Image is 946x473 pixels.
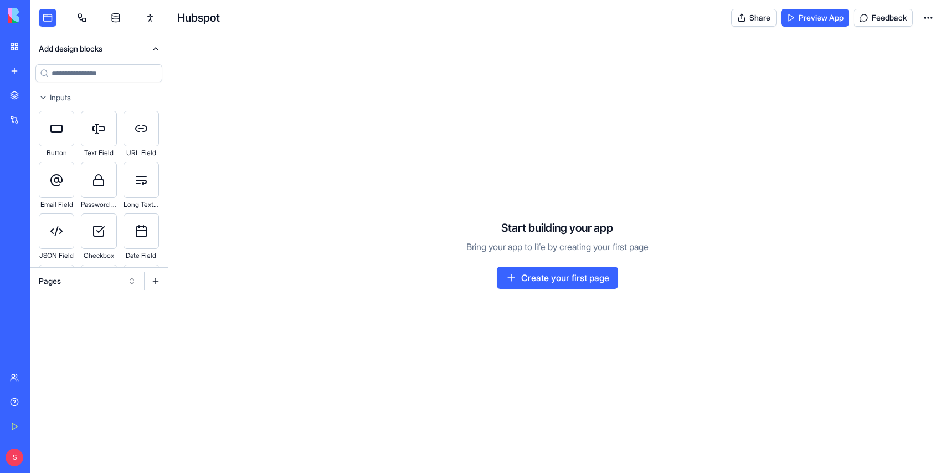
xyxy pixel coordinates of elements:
[854,9,913,27] button: Feedback
[81,198,116,211] div: Password Field
[30,89,168,106] button: Inputs
[497,267,618,289] a: Create your first page
[177,10,220,26] h4: Hubspot
[466,240,649,253] p: Bring your app to life by creating your first page
[30,35,168,62] button: Add design blocks
[81,146,116,160] div: Text Field
[124,198,159,211] div: Long Text Field
[124,249,159,262] div: Date Field
[8,8,76,23] img: logo
[81,249,116,262] div: Checkbox
[501,220,613,236] h4: Start building your app
[33,272,142,290] button: Pages
[781,9,849,27] a: Preview App
[39,249,74,262] div: JSON Field
[39,198,74,211] div: Email Field
[124,146,159,160] div: URL Field
[39,146,74,160] div: Button
[6,449,23,466] span: S
[731,9,777,27] button: Share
